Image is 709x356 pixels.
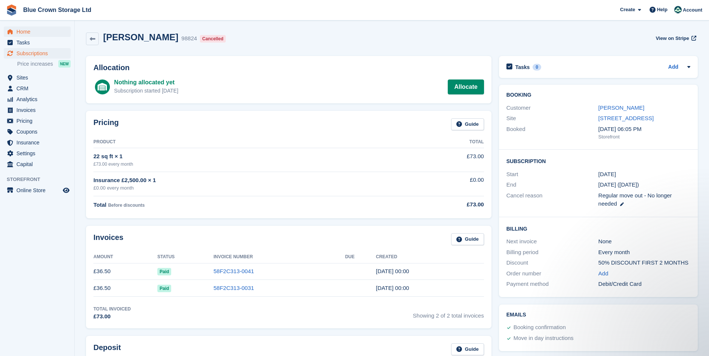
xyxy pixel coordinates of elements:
[683,6,702,14] span: Account
[62,186,71,195] a: Preview store
[451,118,484,131] a: Guide
[400,172,484,196] td: £0.00
[506,248,598,257] div: Billing period
[114,78,178,87] div: Nothing allocated yet
[506,92,690,98] h2: Booking
[515,64,530,71] h2: Tasks
[598,125,690,134] div: [DATE] 06:05 PM
[93,136,400,148] th: Product
[506,280,598,288] div: Payment method
[4,26,71,37] a: menu
[213,268,254,274] a: 58F2C313-0041
[4,48,71,59] a: menu
[108,203,145,208] span: Before discounts
[506,225,690,232] h2: Billing
[598,104,644,111] a: [PERSON_NAME]
[598,269,608,278] a: Add
[16,37,61,48] span: Tasks
[448,79,484,94] a: Allocate
[656,35,689,42] span: View on Stripe
[376,251,484,263] th: Created
[506,114,598,123] div: Site
[93,233,123,246] h2: Invoices
[413,306,484,321] span: Showing 2 of 2 total invoices
[598,192,672,207] span: Regular move out - No longer needed
[20,4,94,16] a: Blue Crown Storage Ltd
[16,127,61,137] span: Coupons
[93,118,119,131] h2: Pricing
[16,26,61,37] span: Home
[16,48,61,59] span: Subscriptions
[93,202,107,208] span: Total
[16,105,61,115] span: Invoices
[506,191,598,208] div: Cancel reason
[598,259,690,267] div: 50% DISCOUNT FIRST 2 MONTHS
[506,269,598,278] div: Order number
[93,306,131,312] div: Total Invoiced
[4,148,71,159] a: menu
[4,137,71,148] a: menu
[157,251,213,263] th: Status
[506,237,598,246] div: Next invoice
[400,136,484,148] th: Total
[213,285,254,291] a: 58F2C313-0031
[506,181,598,189] div: End
[93,251,157,263] th: Amount
[213,251,345,263] th: Invoice Number
[451,233,484,246] a: Guide
[4,37,71,48] a: menu
[6,4,17,16] img: stora-icon-8386f47178a22dfd0bd8f6a31ec36ba5ce8667c1dd55bd0f319d3a0aa187defe.svg
[4,159,71,169] a: menu
[451,343,484,356] a: Guide
[514,334,574,343] div: Move in day instructions
[674,6,682,13] img: John Marshall
[345,251,376,263] th: Due
[668,63,678,72] a: Add
[620,6,635,13] span: Create
[114,87,178,95] div: Subscription started [DATE]
[598,237,690,246] div: None
[93,280,157,297] td: £36.50
[157,268,171,275] span: Paid
[400,148,484,172] td: £73.00
[598,181,639,188] span: [DATE] ([DATE])
[200,35,226,43] div: Cancelled
[93,343,121,356] h2: Deposit
[16,94,61,104] span: Analytics
[93,263,157,280] td: £36.50
[181,34,197,43] div: 98824
[93,161,400,168] div: £73.00 every month
[506,125,598,141] div: Booked
[16,159,61,169] span: Capital
[598,248,690,257] div: Every month
[376,285,409,291] time: 2025-07-30 23:00:33 UTC
[93,184,400,192] div: £0.00 every month
[16,83,61,94] span: CRM
[93,63,484,72] h2: Allocation
[657,6,668,13] span: Help
[4,185,71,196] a: menu
[376,268,409,274] time: 2025-08-30 23:00:53 UTC
[514,323,566,332] div: Booking confirmation
[17,60,53,68] span: Price increases
[400,200,484,209] div: £73.00
[93,176,400,185] div: Insurance £2,500.00 × 1
[16,72,61,83] span: Sites
[506,312,690,318] h2: Emails
[4,127,71,137] a: menu
[4,105,71,115] a: menu
[16,137,61,148] span: Insurance
[7,176,74,183] span: Storefront
[506,259,598,267] div: Discount
[103,32,178,42] h2: [PERSON_NAME]
[506,170,598,179] div: Start
[4,83,71,94] a: menu
[4,116,71,126] a: menu
[653,32,698,44] a: View on Stripe
[16,148,61,159] span: Settings
[93,152,400,161] div: 22 sq ft × 1
[598,280,690,288] div: Debit/Credit Card
[4,94,71,104] a: menu
[533,64,541,71] div: 0
[598,170,616,179] time: 2025-07-30 23:00:00 UTC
